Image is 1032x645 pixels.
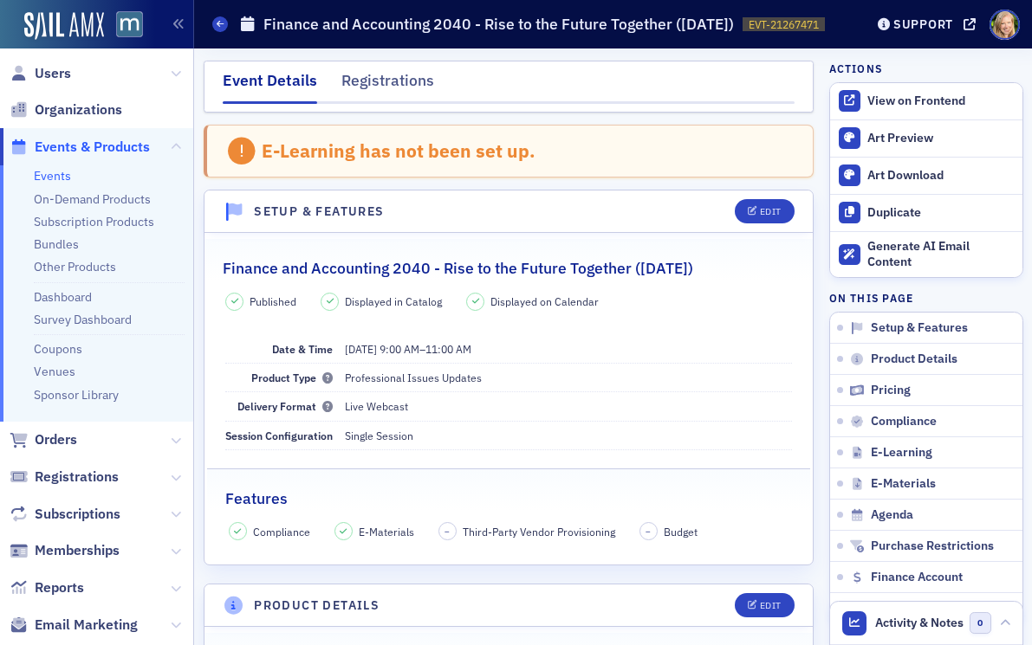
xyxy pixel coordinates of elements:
div: Duplicate [867,205,1013,221]
a: Users [10,64,71,83]
a: Reports [10,578,84,597]
span: Displayed in Catalog [345,293,442,309]
span: Agenda [871,507,913,523]
span: Setup & Features [871,320,968,336]
div: Edit [760,601,782,610]
div: E-Learning has not been set up. [262,139,535,162]
a: Memberships [10,541,120,560]
span: Orders [35,430,77,449]
span: – [345,342,471,356]
span: Purchase Restrictions [871,539,994,554]
button: Edit [735,199,795,223]
a: Art Preview [830,120,1022,157]
span: – [445,526,450,538]
div: Registrations [341,69,434,101]
h4: Product Details [254,597,380,615]
button: Duplicate [830,194,1022,231]
div: Event Details [223,69,317,104]
span: EVT-21267471 [749,17,819,32]
h4: On this page [829,290,1023,306]
span: Pricing [871,383,911,398]
a: Subscriptions [10,505,120,524]
span: Events & Products [35,138,150,157]
a: Dashboard [34,289,92,305]
div: Support [893,16,953,32]
div: View on Frontend [867,94,1013,109]
div: Art Download [867,168,1013,184]
a: View on Frontend [830,83,1022,119]
span: Organizations [35,100,122,119]
a: Sponsor Library [34,387,119,403]
a: Organizations [10,100,122,119]
a: Coupons [34,341,82,357]
h4: Setup & Features [254,203,384,221]
span: Compliance [871,414,937,429]
span: Third-Party Vendor Provisioning [463,524,615,539]
span: Professional Issues Updates [345,371,482,384]
img: SailAMX [116,11,143,38]
div: Edit [760,207,782,216]
h1: Finance and Accounting 2040 - Rise to the Future Together ([DATE]) [263,14,734,35]
span: Displayed on Calendar [490,293,599,309]
a: On-Demand Products [34,191,151,207]
span: Users [35,64,71,83]
button: Edit [735,593,795,617]
a: Bundles [34,236,79,252]
span: Delivery Format [237,399,333,413]
span: Live Webcast [345,399,408,413]
span: Single Session [345,429,413,442]
span: Published [250,293,296,309]
span: Date & Time [272,342,333,356]
a: Art Download [830,157,1022,194]
span: – [646,526,651,538]
span: Compliance [253,524,310,539]
button: Generate AI Email Content [830,231,1022,278]
span: E-Learning [871,445,932,461]
span: Profile [990,10,1020,40]
a: Email Marketing [10,616,138,635]
span: Session Configuration [225,429,333,442]
h2: Features [225,487,288,510]
span: Reports [35,578,84,597]
a: Orders [10,430,77,449]
a: View Homepage [104,11,143,41]
a: Survey Dashboard [34,312,132,327]
span: Product Type [251,371,333,384]
a: Venues [34,364,75,379]
h2: Finance and Accounting 2040 - Rise to the Future Together ([DATE]) [223,257,693,280]
span: Finance Account [871,570,963,585]
a: Registrations [10,468,119,487]
a: Events [34,168,71,184]
div: Art Preview [867,131,1013,146]
div: Generate AI Email Content [867,239,1013,269]
img: SailAMX [24,12,104,40]
span: Email Marketing [35,616,138,635]
span: Registrations [35,468,119,487]
span: Product Details [871,352,957,367]
span: E-Materials [871,476,936,492]
span: [DATE] [345,342,377,356]
span: Memberships [35,541,120,560]
a: Events & Products [10,138,150,157]
span: E-Materials [359,524,414,539]
span: Activity & Notes [875,614,964,632]
time: 11:00 AM [425,342,471,356]
span: Budget [664,524,698,539]
span: 0 [970,612,991,634]
a: Other Products [34,259,116,274]
a: Subscription Products [34,214,154,229]
span: Subscriptions [35,505,120,524]
time: 9:00 AM [380,342,419,356]
h4: Actions [829,61,883,76]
